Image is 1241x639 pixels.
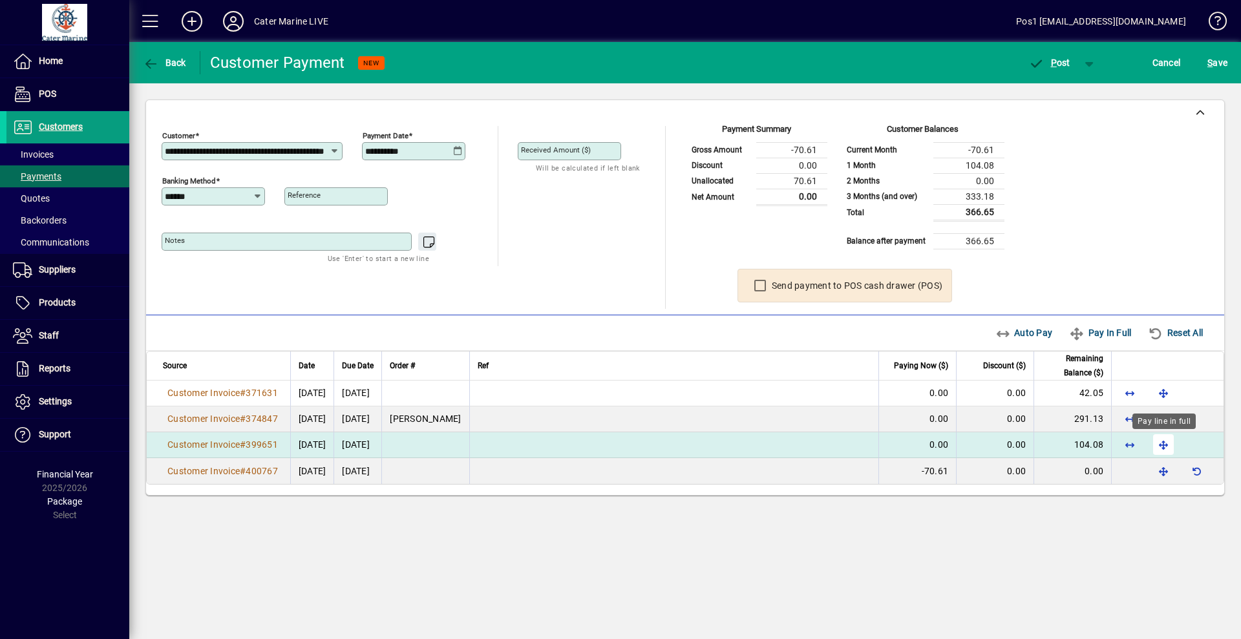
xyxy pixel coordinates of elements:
mat-label: Banking method [162,176,216,185]
span: # [240,466,246,476]
button: Back [140,51,189,74]
span: 400767 [246,466,278,476]
td: 333.18 [933,189,1004,204]
mat-label: Received Amount ($) [521,145,591,154]
span: Products [39,297,76,308]
a: Customer Invoice#399651 [163,437,282,452]
span: Package [47,496,82,507]
td: 366.65 [933,204,1004,220]
a: POS [6,78,129,110]
a: Communications [6,231,129,253]
a: Staff [6,320,129,352]
span: 0.00 [1007,414,1026,424]
span: [DATE] [299,414,326,424]
span: 0.00 [929,388,948,398]
td: Current Month [840,142,933,158]
app-page-header-button: Back [129,51,200,74]
td: 0.00 [756,158,827,173]
td: Total [840,204,933,220]
mat-label: Reference [288,191,321,200]
button: Reset All [1143,321,1208,344]
a: Payments [6,165,129,187]
a: Customer Invoice#374847 [163,412,282,426]
td: -70.61 [933,142,1004,158]
td: 366.65 [933,233,1004,249]
a: Reports [6,353,129,385]
span: NEW [363,59,379,67]
span: P [1051,58,1057,68]
td: 0.00 [756,189,827,205]
span: Communications [13,237,89,247]
div: Payment Summary [685,123,827,142]
td: 2 Months [840,173,933,189]
span: Backorders [13,215,67,225]
a: Suppliers [6,254,129,286]
span: Invoices [13,149,54,160]
a: Customer Invoice#400767 [163,464,282,478]
td: Unallocated [685,173,756,189]
td: -70.61 [756,142,827,158]
a: Support [6,419,129,451]
span: 0.00 [929,439,948,450]
span: 0.00 [1007,388,1026,398]
span: Order # [390,359,415,373]
span: Date [299,359,315,373]
span: Ref [478,359,489,373]
span: Home [39,56,63,66]
span: ost [1028,58,1070,68]
td: [DATE] [334,432,381,458]
mat-label: Customer [162,131,195,140]
div: Pay line in full [1132,414,1196,429]
span: Customers [39,121,83,132]
td: [DATE] [334,458,381,484]
span: Source [163,359,187,373]
a: Knowledge Base [1199,3,1225,45]
span: Settings [39,396,72,406]
a: Customer Invoice#371631 [163,386,282,400]
div: Pos1 [EMAIL_ADDRESS][DOMAIN_NAME] [1016,11,1186,32]
span: Support [39,429,71,439]
div: Customer Balances [840,123,1004,142]
button: Profile [213,10,254,33]
span: 0.00 [1085,466,1103,476]
a: Settings [6,386,129,418]
span: Paying Now ($) [894,359,948,373]
mat-hint: Will be calculated if left blank [536,160,640,175]
td: [DATE] [334,406,381,432]
td: [PERSON_NAME] [381,406,469,432]
span: ave [1207,52,1227,73]
span: Reset All [1148,322,1203,343]
span: 104.08 [1074,439,1104,450]
span: -70.61 [922,466,949,476]
span: POS [39,89,56,99]
button: Post [1022,51,1077,74]
td: Discount [685,158,756,173]
td: 104.08 [933,158,1004,173]
button: Cancel [1149,51,1184,74]
span: 374847 [246,414,278,424]
span: 371631 [246,388,278,398]
label: Send payment to POS cash drawer (POS) [769,279,942,292]
span: Back [143,58,186,68]
span: [DATE] [299,466,326,476]
span: Pay In Full [1069,322,1131,343]
span: # [240,439,246,450]
td: 1 Month [840,158,933,173]
button: Pay In Full [1064,321,1136,344]
span: # [240,388,246,398]
div: Cater Marine LIVE [254,11,328,32]
td: Balance after payment [840,233,933,249]
td: 0.00 [933,173,1004,189]
a: Home [6,45,129,78]
span: [DATE] [299,439,326,450]
span: Customer Invoice [167,466,240,476]
a: Products [6,287,129,319]
span: 399651 [246,439,278,450]
span: Staff [39,330,59,340]
span: # [240,414,246,424]
span: [DATE] [299,388,326,398]
mat-label: Notes [165,236,185,245]
div: Customer Payment [210,52,345,73]
app-page-summary-card: Customer Balances [840,126,1004,249]
button: Save [1204,51,1231,74]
